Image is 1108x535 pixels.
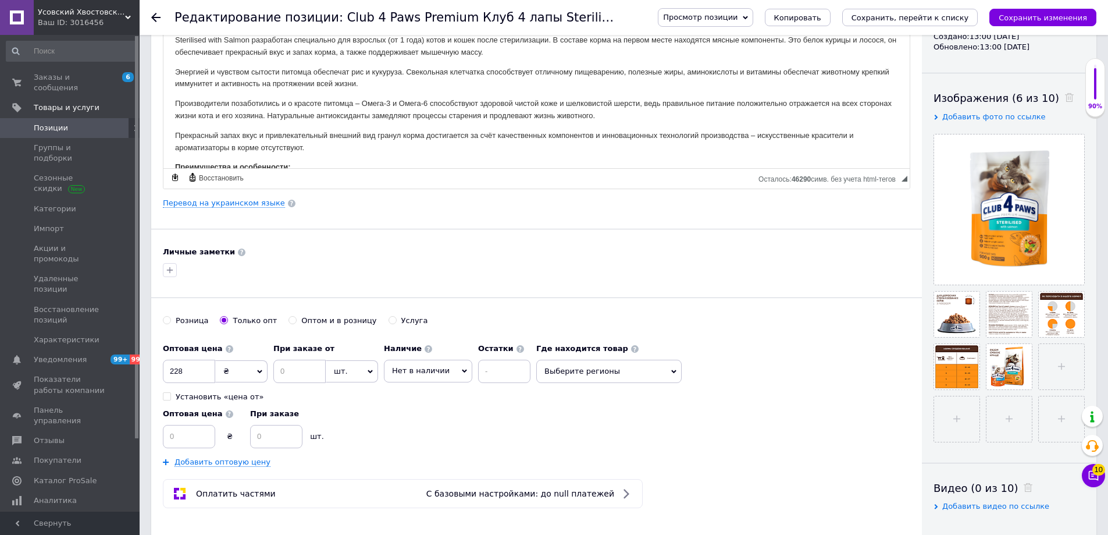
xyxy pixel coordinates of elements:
div: Обновлено: 13:00 [DATE] [934,42,1085,52]
span: 6 [122,72,134,82]
div: Ваш ID: 3016456 [38,17,140,28]
span: 46290 [792,175,811,183]
span: Характеристики [34,335,99,345]
span: Показатели работы компании [34,374,108,395]
b: Остатки [478,344,514,353]
span: Оплатить частями [196,489,276,498]
a: Восстановить [186,171,245,184]
button: Сохранить изменения [989,9,1096,26]
div: Услуга [401,316,428,326]
p: Прекрасный запах вкус и привлекательный внешний вид гранул корма достигается за счёт качественных... [12,107,735,132]
div: Создано: 13:00 [DATE] [934,31,1085,42]
p: Производители позаботились и о красоте питомца – Омега-3 и Омега-6 способствуют здоровой чистой к... [12,75,735,100]
a: Перевод на украинском языке [163,199,285,208]
p: Энергией и чувством сытости питомца обеспечат рис и кукуруза. Свекольная клетчатка способствует о... [12,44,735,68]
input: 0 [163,425,215,448]
b: Оптовая цена [163,344,223,353]
span: Аналитика [34,495,77,506]
span: Акции и промокоды [34,243,108,264]
div: 90% [1086,102,1105,111]
b: Оптовая цена [163,409,223,418]
span: Позиции [34,123,68,133]
div: Вернуться назад [151,13,161,22]
a: Добавить оптовую цену [174,458,270,467]
span: Усовский Хвостовский [38,7,125,17]
button: Сохранить, перейти к списку [842,9,978,26]
input: 0 [273,360,326,383]
span: 99+ [111,355,130,364]
div: Розница [176,316,208,326]
span: Нет в наличии [392,366,450,375]
h1: Редактирование позиции: Club 4 Paws Premium Клуб 4 лапы Sterilized сухой корм для стерилизованных... [174,10,1055,24]
label: При заказе [250,409,332,419]
input: 0 [250,425,302,448]
span: Панель управления [34,405,108,426]
span: Перетащите для изменения размера [902,176,907,182]
span: Уведомления [34,355,87,365]
input: 0 [163,360,215,383]
span: 99+ [130,355,149,364]
span: Отзывы [34,435,65,446]
span: Товары и услуги [34,102,99,113]
span: Покупатели [34,455,81,466]
b: Наличие [384,344,422,353]
span: Заказы и сообщения [34,72,108,93]
b: Где находится товар [536,344,628,353]
div: шт. [302,431,332,442]
label: При заказе от [273,343,378,354]
span: Категории [34,204,76,214]
span: Добавить видео по ссылке [942,502,1049,511]
span: Добавить фото по ссылке [942,112,1046,121]
div: ₴ [215,431,244,442]
span: Видео (0 из 10) [934,482,1018,494]
span: Сезонные скидки [34,173,108,194]
span: С базовыми настройками: до null платежей [426,489,614,498]
div: 90% Качество заполнения [1085,58,1105,117]
span: шт. [326,360,378,382]
div: Оптом и в розницу [301,316,376,326]
a: Сделать резервную копию сейчас [169,171,181,184]
span: Восстановить [197,173,244,183]
span: Выберите регионы [536,360,682,383]
div: Только опт [233,316,277,326]
div: Изображения (6 из 10) [934,91,1085,105]
button: Копировать [765,9,831,26]
span: Импорт [34,224,64,234]
div: Подсчет символов [758,172,902,183]
input: Поиск [6,41,137,62]
b: Личные заметки [163,247,235,256]
span: Группы и подборки [34,143,108,164]
span: Каталог ProSale [34,476,97,486]
span: Восстановление позиций [34,304,108,325]
i: Сохранить изменения [999,13,1087,22]
span: Просмотр позиции [663,13,738,22]
button: Чат с покупателем10 [1082,464,1105,487]
span: ₴ [223,367,229,375]
div: Установить «цена от» [176,392,263,402]
i: Сохранить, перейти к списку [852,13,969,22]
span: Удаленные позиции [34,274,108,295]
iframe: Визуальный текстовый редактор, D5D23DD1-FA24-4586-A959-964134E52396 [163,23,910,168]
span: Копировать [774,13,821,22]
strong: Преимущества и особенности: [12,140,127,148]
input: - [478,360,530,383]
span: 10 [1092,462,1105,474]
p: Sterilised with Salmon разработан специально для взрослых (от 1 года) котов и кошек после стерили... [12,12,735,36]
